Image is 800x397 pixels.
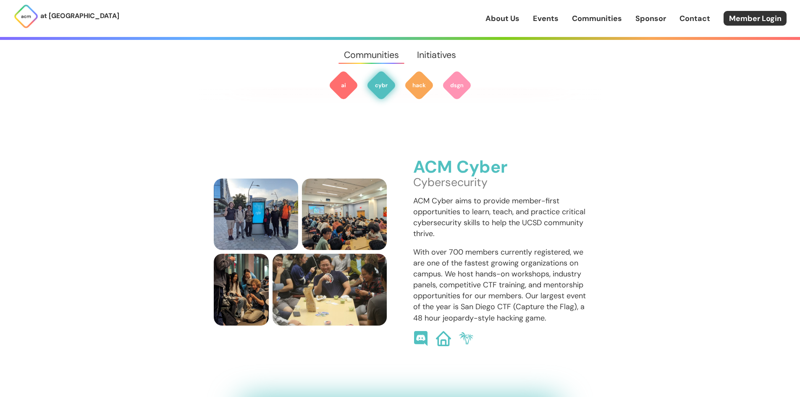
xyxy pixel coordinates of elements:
[533,13,559,24] a: Events
[408,40,465,70] a: Initiatives
[572,13,622,24] a: Communities
[413,247,587,323] p: With over 700 members currently registered, we are one of the fastest growing organizations on ca...
[302,179,387,250] img: members picking locks at Lockpicking 102
[13,4,39,29] img: ACM Logo
[724,11,787,26] a: Member Login
[335,40,408,70] a: Communities
[13,4,119,29] a: at [GEOGRAPHIC_DATA]
[273,254,387,326] img: Cyber Members Playing Board Games
[404,70,434,100] img: ACM Hack
[413,177,587,188] p: Cybersecurity
[635,13,666,24] a: Sponsor
[442,70,472,100] img: ACM Design
[679,13,710,24] a: Contact
[413,195,587,239] p: ACM Cyber aims to provide member-first opportunities to learn, teach, and practice critical cyber...
[459,331,474,346] img: SDCTF
[214,254,269,326] img: ACM Cyber president Nick helps members pick a lock
[413,331,428,346] img: ACM Cyber Discord
[485,13,519,24] a: About Us
[214,179,299,250] img: ACM Cyber Board stands in front of a UCSD kiosk set to display "Cyber"
[413,158,587,177] h3: ACM Cyber
[40,11,119,21] p: at [GEOGRAPHIC_DATA]
[436,331,451,346] img: ACM Cyber Website
[328,70,359,100] img: ACM AI
[366,70,396,100] img: ACM Cyber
